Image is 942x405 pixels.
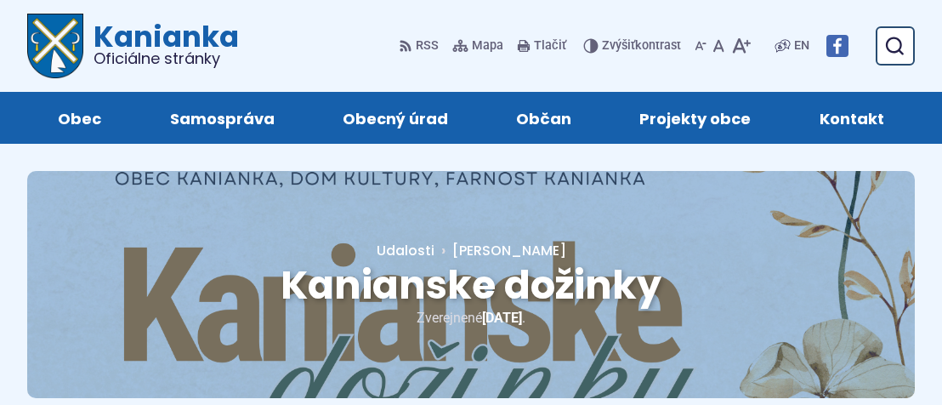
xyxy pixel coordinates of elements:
[452,241,566,260] span: [PERSON_NAME]
[639,92,751,144] span: Projekty obce
[41,92,118,144] a: Obec
[820,92,884,144] span: Kontakt
[472,36,503,56] span: Mapa
[602,39,681,54] span: kontrast
[482,310,522,326] span: [DATE]
[377,241,434,260] a: Udalosti
[791,36,813,56] a: EN
[399,28,442,64] a: RSS
[803,92,901,144] a: Kontakt
[514,28,570,64] button: Tlačiť
[326,92,465,144] a: Obecný úrad
[170,92,275,144] span: Samospráva
[434,241,566,260] a: [PERSON_NAME]
[27,14,83,78] img: Prejsť na domovskú stránku
[343,92,448,144] span: Obecný úrad
[794,36,809,56] span: EN
[449,28,507,64] a: Mapa
[826,35,848,57] img: Prejsť na Facebook stránku
[583,28,684,64] button: Zvýšiťkontrast
[602,38,635,53] span: Zvýšiť
[58,92,101,144] span: Obec
[94,51,239,66] span: Oficiálne stránky
[534,39,566,54] span: Tlačiť
[83,22,239,66] span: Kanianka
[728,28,754,64] button: Zväčšiť veľkosť písma
[710,28,728,64] button: Nastaviť pôvodnú veľkosť písma
[416,36,439,56] span: RSS
[281,258,661,312] span: Kanianske dožinky
[622,92,768,144] a: Projekty obce
[691,28,710,64] button: Zmenšiť veľkosť písma
[152,92,291,144] a: Samospráva
[27,14,239,78] a: Logo Kanianka, prejsť na domovskú stránku.
[516,92,571,144] span: Občan
[499,92,588,144] a: Občan
[82,306,860,329] p: Zverejnené .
